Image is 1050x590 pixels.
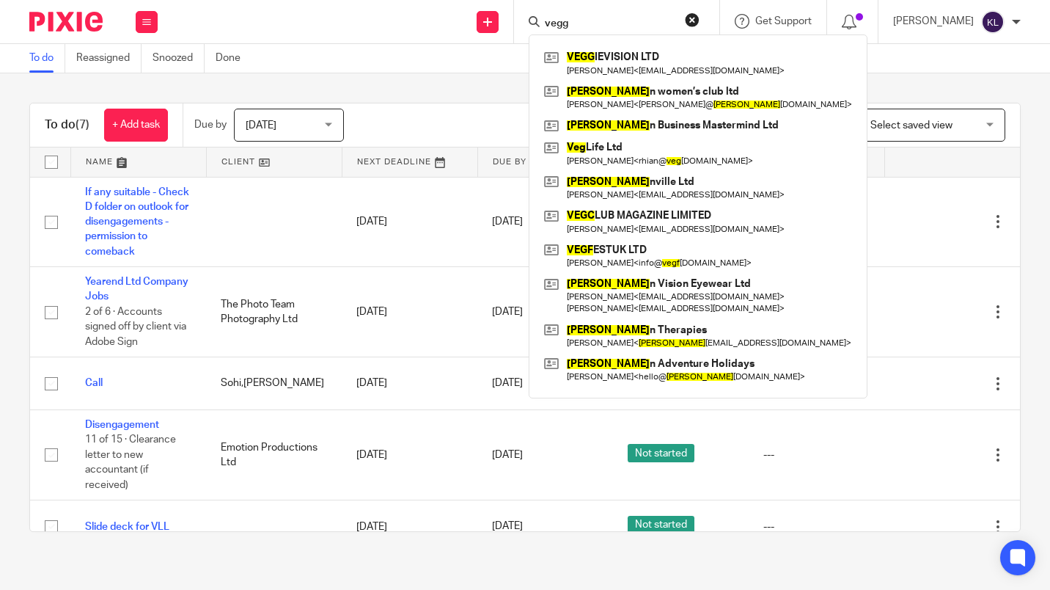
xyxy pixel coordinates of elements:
[45,117,89,133] h1: To do
[628,444,694,462] span: Not started
[85,434,176,490] span: 11 of 15 · Clearance letter to new accountant (if received)
[76,44,142,73] a: Reassigned
[492,307,523,317] span: [DATE]
[153,44,205,73] a: Snoozed
[206,409,342,500] td: Emotion Productions Ltd
[85,277,188,302] a: Yearend Ltd Company Jobs
[85,378,103,388] a: Call
[246,120,276,131] span: [DATE]
[628,516,694,534] span: Not started
[543,18,675,31] input: Search
[206,357,342,409] td: Sohi,[PERSON_NAME]
[216,44,252,73] a: Done
[893,14,974,29] p: [PERSON_NAME]
[104,109,168,142] a: + Add task
[763,448,870,462] div: ---
[194,117,227,132] p: Due by
[29,44,65,73] a: To do
[492,216,523,227] span: [DATE]
[206,267,342,357] td: The Photo Team Photography Ltd
[492,522,523,532] span: [DATE]
[85,522,169,532] a: Slide deck for VLL
[85,307,186,347] span: 2 of 6 · Accounts signed off by client via Adobe Sign
[342,409,477,500] td: [DATE]
[342,500,477,553] td: [DATE]
[492,379,523,389] span: [DATE]
[76,119,89,131] span: (7)
[342,267,477,357] td: [DATE]
[342,357,477,409] td: [DATE]
[763,520,870,534] div: ---
[685,12,700,27] button: Clear
[870,120,952,131] span: Select saved view
[29,12,103,32] img: Pixie
[85,420,159,430] a: Disengagement
[85,187,189,257] a: If any suitable - Check D folder on outlook for disengagements - permission to comeback
[492,450,523,460] span: [DATE]
[981,10,1005,34] img: svg%3E
[755,16,812,26] span: Get Support
[342,177,477,267] td: [DATE]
